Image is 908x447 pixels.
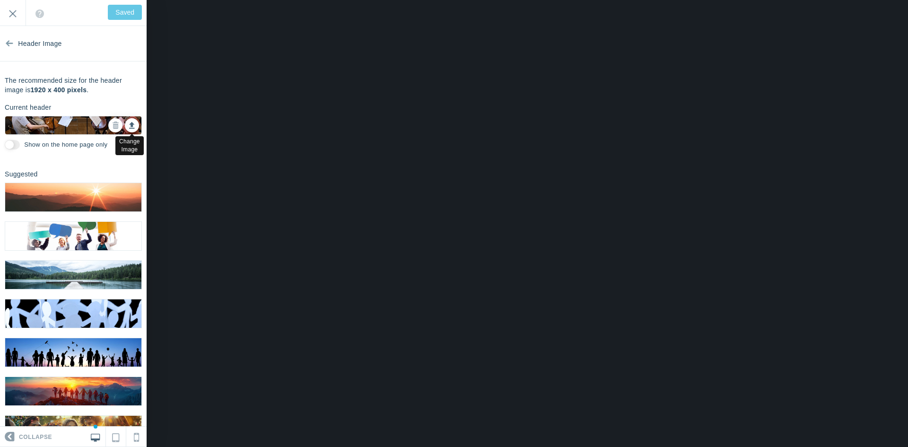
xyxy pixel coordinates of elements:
img: 5tet.png [5,80,141,170]
div: Change Image [115,136,144,155]
span: Collapse [19,427,52,447]
h6: Suggested [5,171,38,178]
img: header_image_1.webp [5,183,141,211]
label: Show on the home page only [24,140,107,149]
span: Header Image [18,26,61,61]
img: header_image_3.webp [5,261,141,289]
p: The recommended size for the header image is . [5,76,142,95]
b: 1920 x 400 pixels [31,86,87,94]
img: header_image_4.webp [5,299,141,328]
img: header_image_7.webp [5,416,141,444]
img: header_image_5.webp [5,338,141,367]
img: header_image_2.webp [5,222,141,250]
img: header_image_6.webp [5,377,141,405]
h6: Current header [5,104,51,111]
